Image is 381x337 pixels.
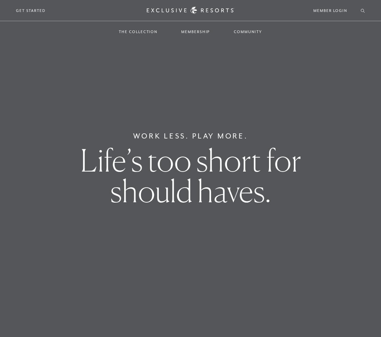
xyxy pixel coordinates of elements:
[227,22,269,42] a: Community
[16,8,46,14] a: Get Started
[67,145,314,206] h1: Life’s too short for should haves.
[133,131,248,142] h6: Work Less. Play More.
[313,8,347,14] a: Member Login
[112,22,164,42] a: The Collection
[174,22,217,42] a: Membership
